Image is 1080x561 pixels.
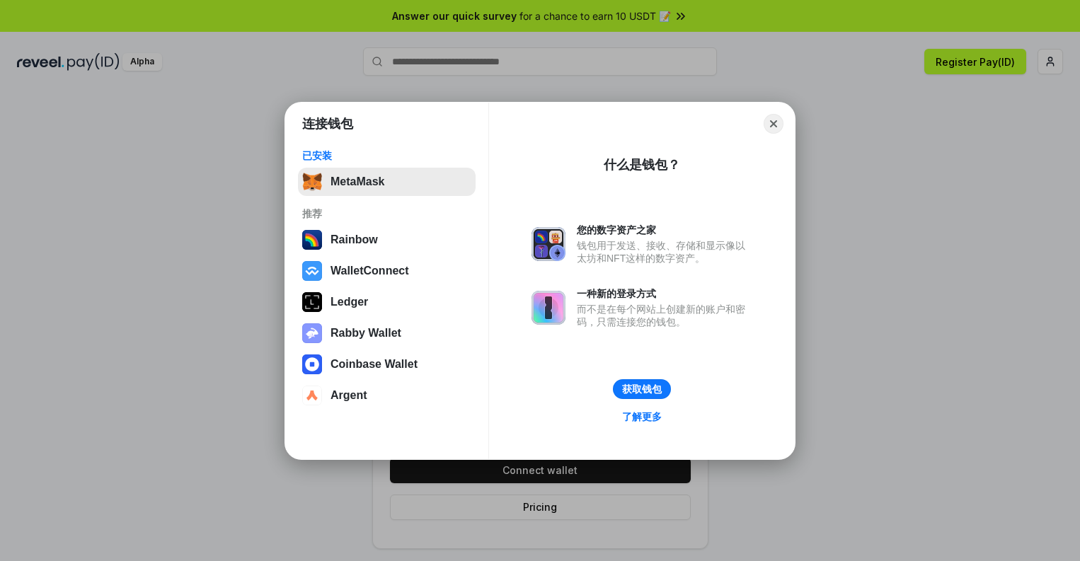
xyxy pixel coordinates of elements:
div: WalletConnect [331,265,409,277]
img: svg+xml,%3Csvg%20width%3D%2228%22%20height%3D%2228%22%20viewBox%3D%220%200%2028%2028%22%20fill%3D... [302,386,322,405]
div: MetaMask [331,175,384,188]
h1: 连接钱包 [302,115,353,132]
div: Coinbase Wallet [331,358,418,371]
img: svg+xml,%3Csvg%20xmlns%3D%22http%3A%2F%2Fwww.w3.org%2F2000%2Fsvg%22%20fill%3D%22none%22%20viewBox... [302,323,322,343]
div: Rainbow [331,233,378,246]
button: Close [764,114,783,134]
div: 了解更多 [622,410,662,423]
div: Rabby Wallet [331,327,401,340]
button: WalletConnect [298,257,476,285]
div: 钱包用于发送、接收、存储和显示像以太坊和NFT这样的数字资产。 [577,239,752,265]
button: Coinbase Wallet [298,350,476,378]
button: Rainbow [298,226,476,254]
a: 了解更多 [614,407,670,426]
img: svg+xml,%3Csvg%20xmlns%3D%22http%3A%2F%2Fwww.w3.org%2F2000%2Fsvg%22%20fill%3D%22none%22%20viewBox... [532,291,565,325]
button: Ledger [298,288,476,316]
div: Argent [331,389,367,402]
img: svg+xml,%3Csvg%20fill%3D%22none%22%20height%3D%2233%22%20viewBox%3D%220%200%2035%2033%22%20width%... [302,172,322,192]
div: 什么是钱包？ [604,156,680,173]
div: Ledger [331,296,368,308]
div: 已安装 [302,149,471,162]
button: 获取钱包 [613,379,671,399]
img: svg+xml,%3Csvg%20width%3D%2228%22%20height%3D%2228%22%20viewBox%3D%220%200%2028%2028%22%20fill%3D... [302,354,322,374]
div: 推荐 [302,207,471,220]
div: 而不是在每个网站上创建新的账户和密码，只需连接您的钱包。 [577,303,752,328]
img: svg+xml,%3Csvg%20width%3D%2228%22%20height%3D%2228%22%20viewBox%3D%220%200%2028%2028%22%20fill%3D... [302,261,322,281]
button: Rabby Wallet [298,319,476,347]
img: svg+xml,%3Csvg%20width%3D%22120%22%20height%3D%22120%22%20viewBox%3D%220%200%20120%20120%22%20fil... [302,230,322,250]
div: 一种新的登录方式 [577,287,752,300]
button: MetaMask [298,168,476,196]
div: 获取钱包 [622,383,662,395]
img: svg+xml,%3Csvg%20xmlns%3D%22http%3A%2F%2Fwww.w3.org%2F2000%2Fsvg%22%20width%3D%2228%22%20height%3... [302,292,322,312]
div: 您的数字资产之家 [577,224,752,236]
button: Argent [298,381,476,410]
img: svg+xml,%3Csvg%20xmlns%3D%22http%3A%2F%2Fwww.w3.org%2F2000%2Fsvg%22%20fill%3D%22none%22%20viewBox... [532,227,565,261]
